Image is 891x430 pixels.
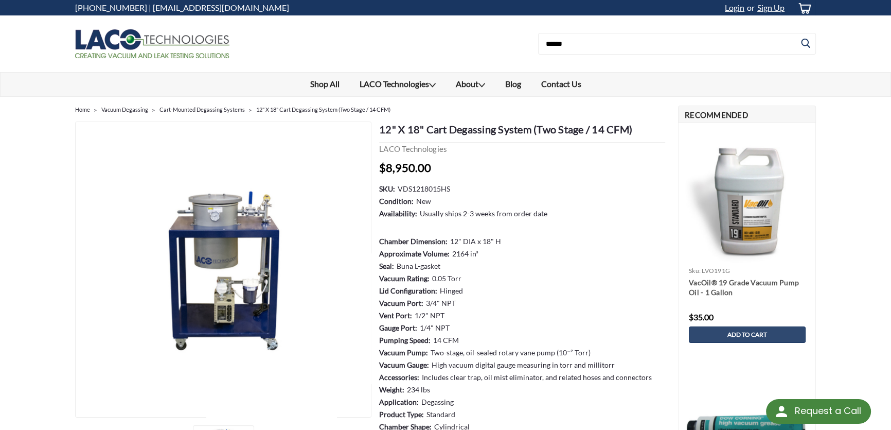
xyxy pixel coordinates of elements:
dd: Standard [426,409,455,420]
div: Request a Call [766,399,871,424]
span: sku: [689,267,701,274]
dd: High vacuum digital gauge measuring in torr and millitorr [432,359,615,370]
dd: New [416,196,431,207]
a: Blog [495,73,531,95]
img: LACO Technologies [75,29,229,58]
h2: Recommended [678,106,816,123]
dt: Availability: [379,208,417,219]
span: or [744,3,755,12]
a: About [445,73,495,96]
dt: Vacuum Rating: [379,273,430,284]
dd: Usually ships 2-3 weeks from order date [420,208,547,219]
dd: VDS1218015HS [398,183,450,194]
dd: Buna L-gasket [397,261,440,271]
dt: Condition: [379,196,414,207]
dd: Hinged [440,285,463,296]
dd: 12" DIA x 18" H [450,236,501,247]
dt: Vacuum Port: [379,298,423,308]
dt: Vacuum Pump: [379,347,428,358]
a: LACO Technologies [379,144,447,153]
dd: 0.05 Torr [432,273,461,284]
a: VacOil® 19 Grade Vacuum Pump Oil - 1 Gallon [689,278,806,298]
a: sku: LVO191G [689,267,730,274]
a: 12" X 18" Cart Degassing System (Two Stage / 14 CFM) [76,122,371,419]
dd: Two-stage, oil-sealed rotary vane pump (10⁻² Torr) [431,347,591,358]
dd: 14 CFM [433,335,459,346]
a: LACO Technologies [349,73,445,96]
dt: Chamber Dimension: [379,236,448,247]
dt: Lid Configuration: [379,285,437,296]
dt: Pumping Speed: [379,335,431,346]
dt: Weight: [379,384,404,395]
dt: Accessories: [379,372,419,383]
a: Home [75,106,90,113]
dd: 1/4" NPT [420,322,450,333]
span: LVO191G [702,267,730,274]
span: $8,950.00 [379,161,431,175]
a: Shop All [300,73,349,95]
img: round button [773,403,790,420]
a: Contact Us [531,73,591,95]
dt: Vent Port: [379,310,412,321]
dd: Includes clear trap, oil mist eliminator, and related hoses and connectors [422,372,652,383]
a: Add to Cart [689,326,806,343]
a: Vacuum Degassing [101,106,148,113]
dt: Application: [379,397,419,407]
img: VacOil® 19 Grade Vacuum Pump Oil - 1 Gallon [684,136,811,263]
dd: 1/2" NPT [415,310,444,321]
span: $35.00 [689,312,714,322]
img: 12" X 18" Cart Degassing System (Two Stage / 14 CFM) [76,187,372,353]
dt: Vacuum Gauge: [379,359,429,370]
dd: Degassing [421,397,454,407]
span: Add to Cart [727,331,767,338]
h1: 12" X 18" Cart Degassing System (Two Stage / 14 CFM) [379,122,665,143]
dt: SKU: [379,183,395,194]
dt: Approximate Volume: [379,248,450,259]
a: Cart-Mounted Degassing Systems [159,106,245,113]
dt: Product Type: [379,409,424,420]
a: 12" X 18" Cart Degassing System (Two Stage / 14 CFM) [256,106,390,113]
dt: Gauge Port: [379,322,417,333]
dd: 2164 in³ [452,248,478,259]
div: Request a Call [794,399,861,423]
a: cart-preview-dropdown [790,1,816,15]
dd: 3/4" NPT [426,298,456,308]
dd: 234 lbs [407,384,430,395]
dt: Seal: [379,261,394,271]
